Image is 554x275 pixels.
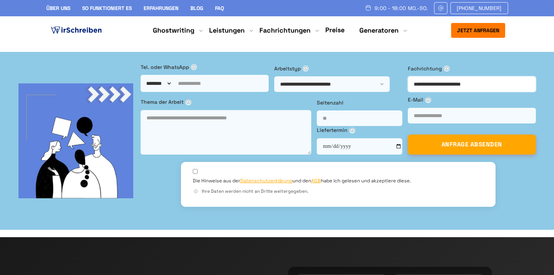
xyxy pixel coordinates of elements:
label: Arbeitstyp [274,64,402,73]
span: [PHONE_NUMBER] [457,5,502,11]
button: ANFRAGE ABSENDEN [408,135,536,155]
span: ⓘ [193,189,199,195]
a: Datenschutzerklärung [240,178,292,184]
label: E-Mail [408,96,536,104]
span: ⓘ [303,66,309,72]
span: ⓘ [425,97,431,103]
label: Fachrichtung [408,64,536,73]
label: Liefertermin [317,126,402,134]
a: Fachrichtungen [259,26,310,35]
span: ⓘ [185,99,191,105]
a: So funktioniert es [82,5,132,11]
div: Ihre Daten werden nicht an Dritte weitergegeben. [193,188,484,195]
img: logo ghostwriter-österreich [49,25,103,36]
img: Schedule [365,5,372,11]
img: Email [437,5,444,11]
a: Über uns [46,5,70,11]
a: Erfahrungen [144,5,178,11]
a: Leistungen [209,26,245,35]
span: ⓘ [191,64,197,70]
a: Ghostwriting [153,26,194,35]
button: Jetzt anfragen [451,23,505,38]
a: [PHONE_NUMBER] [450,2,508,14]
a: AGB [311,178,321,184]
a: FAQ [215,5,224,11]
label: Thema der Arbeit [141,98,311,106]
img: bg [19,83,133,198]
label: Die Hinweise aus der und den habe ich gelesen und akzeptiere diese. [193,178,411,184]
a: Preise [325,26,345,34]
span: 9:00 - 18:00 Mo.-So. [375,5,428,11]
label: Tel. oder WhatsApp [141,63,269,71]
a: Generatoren [359,26,399,35]
label: Seitenzahl [317,99,402,107]
span: ⓘ [349,127,355,133]
span: ⓘ [444,66,450,72]
a: Blog [190,5,203,11]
